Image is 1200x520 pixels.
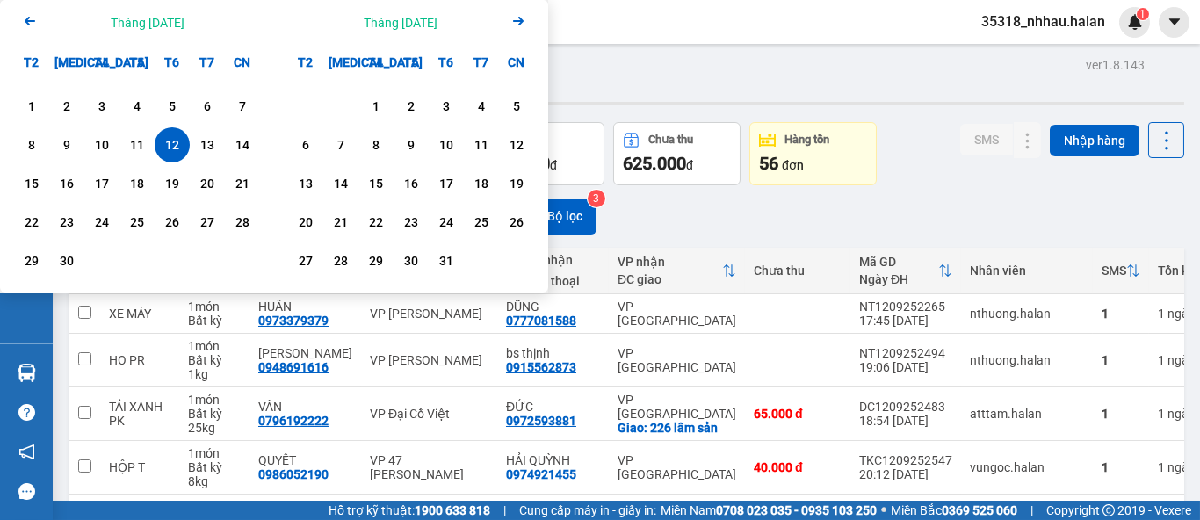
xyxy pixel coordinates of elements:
div: Choose Thứ Ba, tháng 09 9 2025. It's available. [49,127,84,162]
div: CN [225,45,260,80]
div: Chưa thu [754,264,842,278]
div: 0972593881 [506,414,576,428]
div: 17 [434,173,459,194]
div: Giao: 226 lâm sản [618,421,736,435]
div: 28 [329,250,353,271]
div: Choose Thứ Tư, tháng 10 15 2025. It's available. [358,166,394,201]
div: Choose Thứ Hai, tháng 09 29 2025. It's available. [14,243,49,278]
div: 16 [54,173,79,194]
div: Choose Thứ Sáu, tháng 09 19 2025. It's available. [155,166,190,201]
strong: 0369 525 060 [942,503,1017,517]
div: HO PR [109,353,170,367]
div: 0915562873 [506,360,576,374]
div: Choose Thứ Năm, tháng 10 9 2025. It's available. [394,127,429,162]
div: Choose Thứ Ba, tháng 10 14 2025. It's available. [323,166,358,201]
div: NHẬT HUY [258,346,352,360]
div: vungoc.halan [970,460,1084,474]
img: warehouse-icon [18,364,36,382]
div: Mã GD [859,255,938,269]
div: 16 [399,173,423,194]
div: 27 [293,250,318,271]
strong: 1900 633 818 [415,503,490,517]
div: 18:54 [DATE] [859,414,952,428]
button: caret-down [1159,7,1189,38]
div: 5 [160,96,184,117]
div: 24 [90,212,114,233]
span: Cung cấp máy in - giấy in: [519,501,656,520]
div: Choose Chủ Nhật, tháng 10 12 2025. It's available. [499,127,534,162]
div: 0986052190 [258,467,329,481]
div: Chưa thu [648,134,693,146]
div: Choose Thứ Bảy, tháng 10 25 2025. It's available. [464,205,499,240]
span: copyright [1102,504,1115,516]
div: Choose Thứ Hai, tháng 09 8 2025. It's available. [14,127,49,162]
div: 6 [195,96,220,117]
div: Choose Thứ Năm, tháng 09 11 2025. It's available. [119,127,155,162]
div: 17:45 [DATE] [859,314,952,328]
div: 21 [329,212,353,233]
div: 14 [329,173,353,194]
div: CN [499,45,534,80]
div: 0777081588 [506,314,576,328]
div: 1 [1102,407,1140,421]
div: 0974921455 [506,467,576,481]
div: 3 [90,96,114,117]
div: 11 [125,134,149,155]
div: 17 [90,173,114,194]
div: Choose Thứ Hai, tháng 09 1 2025. It's available. [14,89,49,124]
div: 3 [434,96,459,117]
div: 1 [1102,307,1140,321]
div: 13 [293,173,318,194]
svg: Arrow Left [19,11,40,32]
div: 5 [504,96,529,117]
div: 19:06 [DATE] [859,360,952,374]
div: QUYẾT [258,453,352,467]
div: 19 [160,173,184,194]
div: VP [PERSON_NAME] [370,353,488,367]
strong: 0708 023 035 - 0935 103 250 [716,503,877,517]
div: Choose Thứ Tư, tháng 10 8 2025. It's available. [358,127,394,162]
div: Choose Thứ Năm, tháng 10 16 2025. It's available. [394,166,429,201]
span: question-circle [18,404,35,421]
div: Choose Thứ Tư, tháng 09 3 2025. It's available. [84,89,119,124]
div: ver 1.8.143 [1086,55,1145,75]
div: 1 [364,96,388,117]
sup: 3 [588,190,605,207]
div: Choose Thứ Tư, tháng 10 22 2025. It's available. [358,205,394,240]
div: 1 [19,96,44,117]
div: Choose Thứ Ba, tháng 10 28 2025. It's available. [323,243,358,278]
div: 19 [504,173,529,194]
div: VÂN [258,400,352,414]
div: 9 [399,134,423,155]
span: ngày [1167,307,1195,321]
div: 22 [364,212,388,233]
div: 0973379379 [258,314,329,328]
div: Choose Thứ Bảy, tháng 09 27 2025. It's available. [190,205,225,240]
div: 1 món [188,393,241,407]
div: NT1209252494 [859,346,952,360]
div: Choose Chủ Nhật, tháng 10 5 2025. It's available. [499,89,534,124]
div: Choose Thứ Sáu, tháng 10 31 2025. It's available. [429,243,464,278]
div: Choose Thứ Năm, tháng 09 4 2025. It's available. [119,89,155,124]
div: 2 [54,96,79,117]
div: Choose Thứ Bảy, tháng 09 13 2025. It's available. [190,127,225,162]
div: Choose Chủ Nhật, tháng 09 28 2025. It's available. [225,205,260,240]
span: ngày [1167,460,1195,474]
button: Next month. [508,11,529,34]
div: NT1209252265 [859,300,952,314]
button: Bộ lọc [504,199,596,235]
div: 20 [293,212,318,233]
div: 25 kg [188,421,241,435]
div: Bất kỳ [188,407,241,421]
button: Chưa thu625.000đ [613,122,741,185]
svg: Arrow Right [508,11,529,32]
div: TKC1209252547 [859,453,952,467]
div: Choose Thứ Năm, tháng 10 30 2025. It's available. [394,243,429,278]
div: Choose Thứ Sáu, tháng 10 17 2025. It's available. [429,166,464,201]
div: 1 món [188,300,241,314]
div: 7 [329,134,353,155]
div: 12 [504,134,529,155]
div: T5 [394,45,429,80]
span: 1 [1139,8,1146,20]
div: Số điện thoại [506,274,600,288]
